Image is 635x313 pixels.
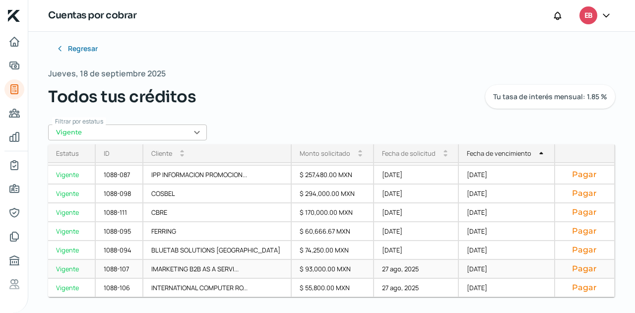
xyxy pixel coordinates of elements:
[55,117,103,125] span: Filtrar por estatus
[4,227,24,247] a: Documentos
[48,260,96,279] a: Vigente
[96,166,143,185] div: 1088-087
[143,222,292,241] div: FERRING
[4,103,24,123] a: Pago a proveedores
[143,166,292,185] div: IPP INFORMACION PROMOCION...
[459,185,555,203] div: [DATE]
[459,241,555,260] div: [DATE]
[374,279,459,298] div: 27 ago, 2025
[143,203,292,222] div: CBRE
[374,185,459,203] div: [DATE]
[48,8,136,23] h1: Cuentas por cobrar
[56,149,79,158] div: Estatus
[48,66,166,81] span: Jueves, 18 de septiembre 2025
[4,274,24,294] a: Referencias
[584,10,592,22] span: EB
[563,188,607,198] button: Pagar
[292,203,374,222] div: $ 170,000.00 MXN
[48,279,96,298] a: Vigente
[459,166,555,185] div: [DATE]
[292,222,374,241] div: $ 60,666.67 MXN
[563,170,607,180] button: Pagar
[48,222,96,241] a: Vigente
[4,32,24,52] a: Inicio
[180,153,184,157] i: arrow_drop_down
[563,207,607,217] button: Pagar
[374,222,459,241] div: [DATE]
[374,260,459,279] div: 27 ago, 2025
[48,85,196,109] span: Todos tus créditos
[292,185,374,203] div: $ 294,000.00 MXN
[48,185,96,203] a: Vigente
[444,153,447,157] i: arrow_drop_down
[143,260,292,279] div: IMARKETING B2B AS A SERVI...
[68,45,98,52] span: Regresar
[292,260,374,279] div: $ 93,000.00 MXN
[358,153,362,157] i: arrow_drop_down
[96,241,143,260] div: 1088-094
[467,149,531,158] div: Fecha de vencimiento
[143,241,292,260] div: BLUETAB SOLUTIONS [GEOGRAPHIC_DATA]
[300,149,350,158] div: Monto solicitado
[48,241,96,260] a: Vigente
[96,222,143,241] div: 1088-095
[48,166,96,185] a: Vigente
[374,203,459,222] div: [DATE]
[563,264,607,274] button: Pagar
[96,260,143,279] div: 1088-107
[539,151,543,155] i: arrow_drop_up
[4,203,24,223] a: Representantes
[563,226,607,236] button: Pagar
[48,203,96,222] a: Vigente
[493,93,607,100] span: Tu tasa de interés mensual: 1.85 %
[4,155,24,175] a: Mi contrato
[96,279,143,298] div: 1088-106
[292,279,374,298] div: $ 55,800.00 MXN
[143,185,292,203] div: COSBEL
[459,203,555,222] div: [DATE]
[4,79,24,99] a: Tus créditos
[4,127,24,147] a: Mis finanzas
[151,149,172,158] div: Cliente
[292,166,374,185] div: $ 257,480.00 MXN
[563,283,607,293] button: Pagar
[459,222,555,241] div: [DATE]
[374,241,459,260] div: [DATE]
[143,279,292,298] div: INTERNATIONAL COMPUTER RO...
[382,149,436,158] div: Fecha de solicitud
[4,250,24,270] a: Buró de crédito
[292,241,374,260] div: $ 74,250.00 MXN
[48,39,106,59] button: Regresar
[4,56,24,75] a: Adelantar facturas
[104,149,110,158] div: ID
[96,185,143,203] div: 1088-098
[374,166,459,185] div: [DATE]
[459,279,555,298] div: [DATE]
[4,179,24,199] a: Información general
[96,203,143,222] div: 1088-111
[459,260,555,279] div: [DATE]
[563,245,607,255] button: Pagar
